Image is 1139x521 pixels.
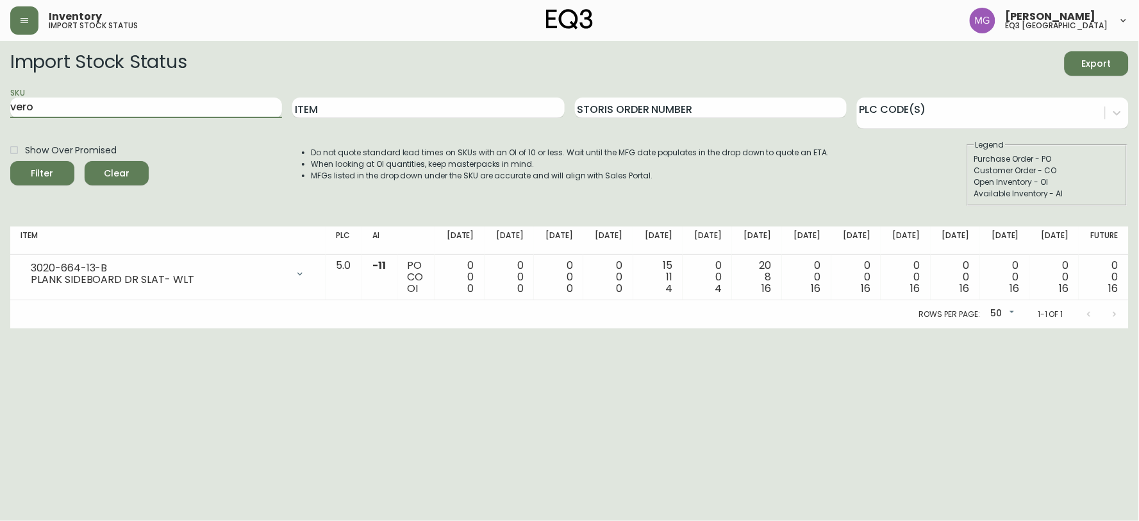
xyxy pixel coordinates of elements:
[980,226,1029,255] th: [DATE]
[312,147,829,158] li: Do not quote standard lead times on SKUs with an OI of 10 or less. Wait until the MFG date popula...
[95,166,138,182] span: Clear
[546,9,594,30] img: logo
[1038,309,1063,320] p: 1-1 of 1
[1065,51,1129,76] button: Export
[970,8,995,33] img: de8837be2a95cd31bb7c9ae23fe16153
[985,303,1017,325] div: 50
[881,226,930,255] th: [DATE]
[831,226,881,255] th: [DATE]
[594,260,622,295] div: 0 0
[742,260,771,295] div: 20 8
[326,255,362,300] td: 5.0
[683,226,732,255] th: [DATE]
[408,281,419,296] span: OI
[792,260,821,295] div: 0 0
[665,281,672,296] span: 4
[544,260,573,295] div: 0 0
[842,260,870,295] div: 0 0
[567,281,573,296] span: 0
[485,226,534,255] th: [DATE]
[891,260,920,295] div: 0 0
[31,262,287,274] div: 3020-664-13-B
[10,161,74,185] button: Filter
[49,12,102,22] span: Inventory
[10,226,326,255] th: Item
[372,258,386,273] span: -11
[517,281,524,296] span: 0
[534,226,583,255] th: [DATE]
[21,260,315,288] div: 3020-664-13-BPLANK SIDEBOARD DR SLAT- WLT
[1010,281,1019,296] span: 16
[1109,281,1118,296] span: 16
[1006,22,1108,30] h5: eq3 [GEOGRAPHIC_DATA]
[31,274,287,286] div: PLANK SIDEBOARD DR SLAT- WLT
[1089,260,1118,295] div: 0 0
[495,260,524,295] div: 0 0
[974,139,1006,151] legend: Legend
[633,226,683,255] th: [DATE]
[974,176,1120,188] div: Open Inventory - OI
[1029,226,1079,255] th: [DATE]
[1060,281,1069,296] span: 16
[990,260,1019,295] div: 0 0
[49,22,138,30] h5: import stock status
[85,161,149,185] button: Clear
[1040,260,1068,295] div: 0 0
[931,226,980,255] th: [DATE]
[435,226,484,255] th: [DATE]
[445,260,474,295] div: 0 0
[408,260,425,295] div: PO CO
[911,281,920,296] span: 16
[861,281,870,296] span: 16
[762,281,772,296] span: 16
[312,170,829,182] li: MFGs listed in the drop down under the SKU are accurate and will align with Sales Portal.
[693,260,722,295] div: 0 0
[362,226,397,255] th: AI
[974,165,1120,176] div: Customer Order - CO
[1006,12,1096,22] span: [PERSON_NAME]
[960,281,970,296] span: 16
[919,309,980,320] p: Rows per page:
[468,281,474,296] span: 0
[974,153,1120,165] div: Purchase Order - PO
[25,144,117,157] span: Show Over Promised
[782,226,831,255] th: [DATE]
[715,281,722,296] span: 4
[312,158,829,170] li: When looking at OI quantities, keep masterpacks in mind.
[1079,226,1129,255] th: Future
[10,51,187,76] h2: Import Stock Status
[1075,56,1118,72] span: Export
[941,260,970,295] div: 0 0
[974,188,1120,200] div: Available Inventory - AI
[811,281,821,296] span: 16
[583,226,633,255] th: [DATE]
[617,281,623,296] span: 0
[732,226,781,255] th: [DATE]
[644,260,672,295] div: 15 11
[326,226,362,255] th: PLC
